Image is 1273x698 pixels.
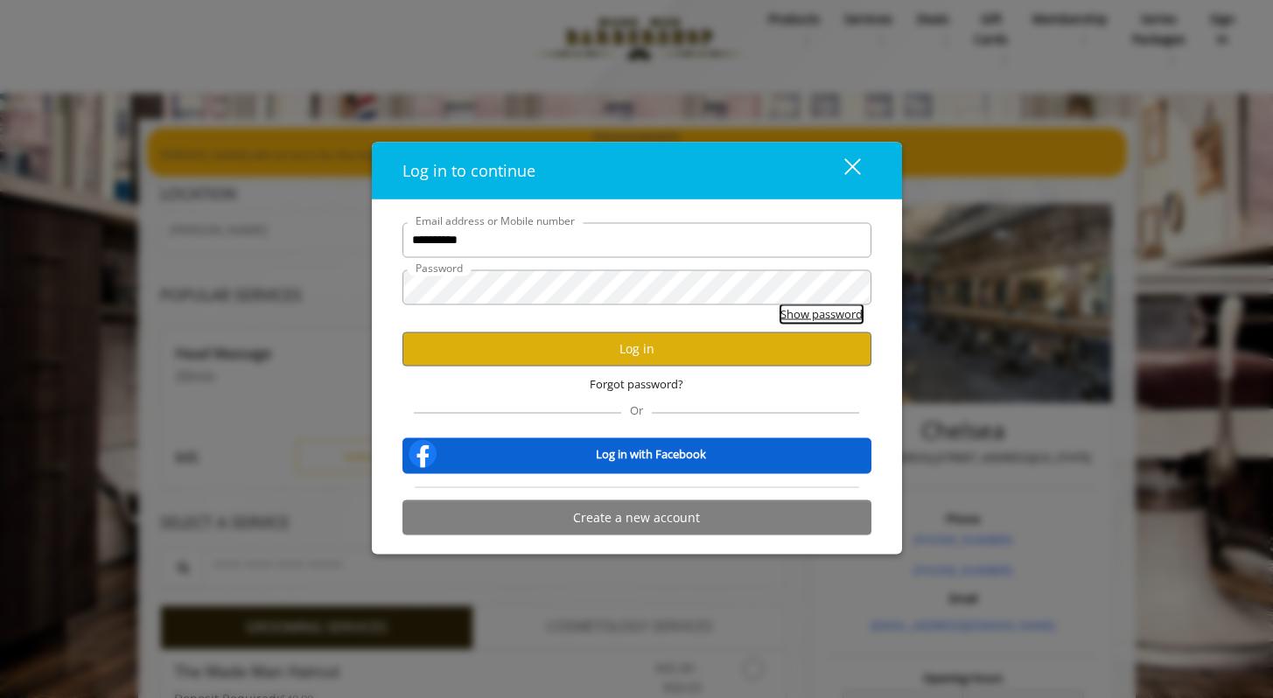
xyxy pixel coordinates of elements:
[402,332,871,366] button: Log in
[405,436,440,471] img: facebook-logo
[780,304,863,323] button: Show password
[402,222,871,257] input: Email address or Mobile number
[407,212,584,228] label: Email address or Mobile number
[402,500,871,534] button: Create a new account
[402,159,535,180] span: Log in to continue
[402,269,871,304] input: Password
[621,402,652,418] span: Or
[824,157,859,184] div: close dialog
[407,259,472,276] label: Password
[596,445,706,464] b: Log in with Facebook
[812,152,871,188] button: close dialog
[590,374,683,393] span: Forgot password?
